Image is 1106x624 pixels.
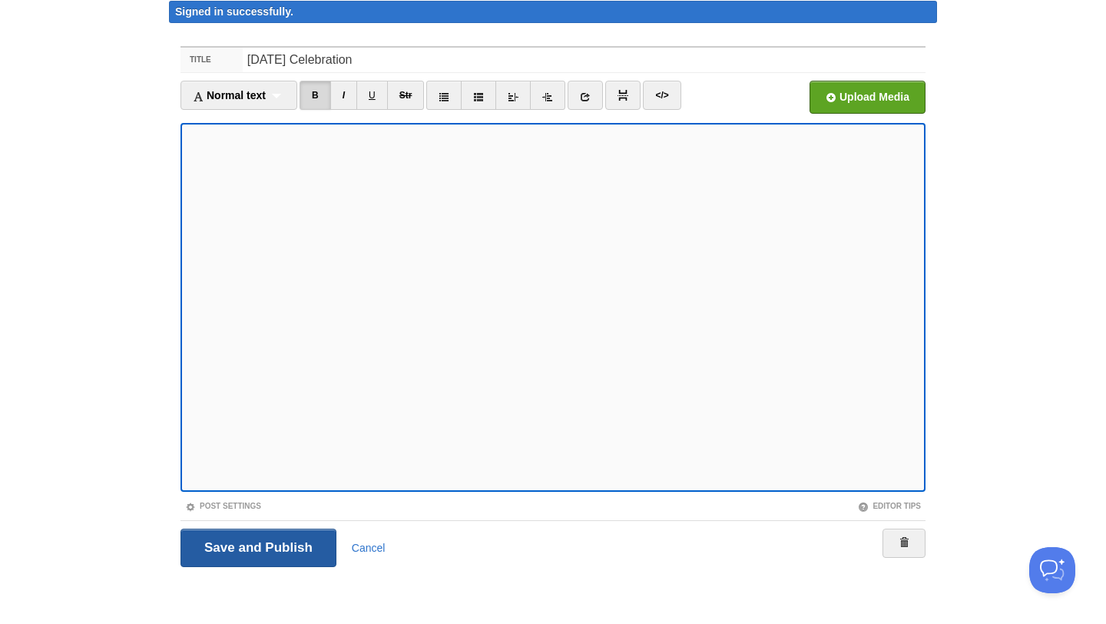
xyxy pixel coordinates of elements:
div: Signed in successfully. [169,1,937,23]
span: Normal text [193,89,266,101]
input: Save and Publish [180,529,336,567]
a: B [300,81,331,110]
label: Title [180,48,243,72]
a: Str [387,81,425,110]
a: Cancel [352,542,386,554]
a: Editor Tips [858,502,921,510]
img: pagebreak-icon.png [618,90,628,101]
a: I [330,81,357,110]
del: Str [399,90,412,101]
a: Post Settings [185,502,261,510]
a: U [356,81,388,110]
iframe: Help Scout Beacon - Open [1029,547,1075,593]
a: </> [643,81,680,110]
